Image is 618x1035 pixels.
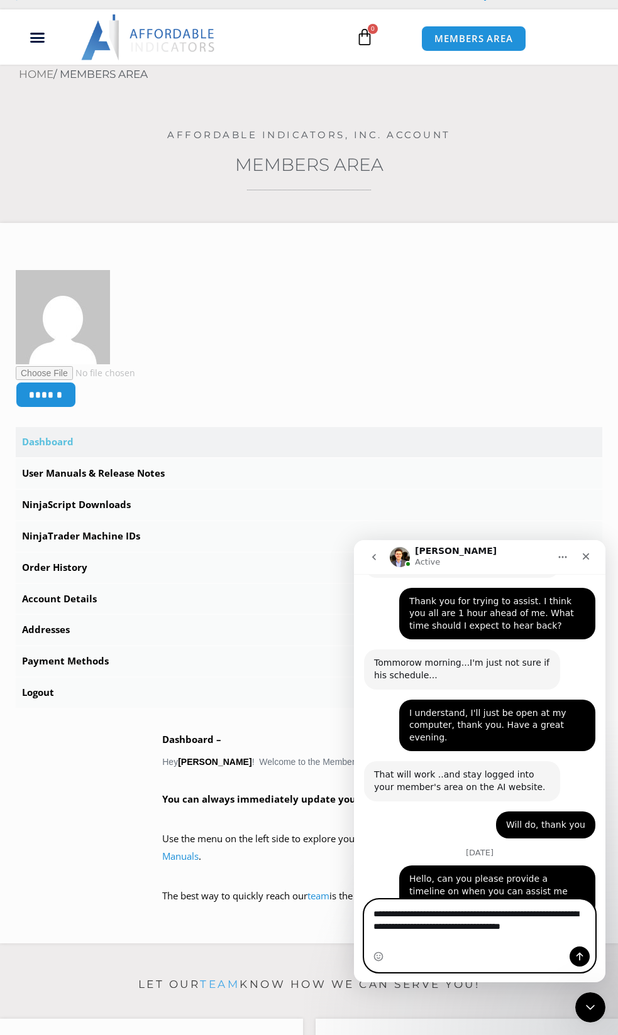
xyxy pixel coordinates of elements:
[16,427,602,457] a: Dashboard
[16,584,602,614] a: Account Details
[16,521,602,551] a: NinjaTrader Machine IDs
[178,757,251,767] strong: [PERSON_NAME]
[16,458,602,489] a: User Manuals & Release Notes
[19,65,618,85] nav: Breadcrumb
[200,978,240,990] a: team
[16,427,602,708] nav: Account pages
[16,270,110,364] img: 925360af599e705dfea4bdcfe2d498d721ed2e900c3c289da49612736967770f
[7,26,68,50] div: Menu Toggle
[162,887,602,923] p: The best way to quickly reach our is the help icon in the bottom right corner of any website page!
[434,34,513,43] span: MEMBERS AREA
[307,889,329,902] a: team
[16,646,602,676] a: Payment Methods
[167,129,451,141] a: Affordable Indicators, Inc. Account
[16,678,602,708] a: Logout
[354,540,605,982] iframe: Intercom live chat
[162,733,221,745] b: Dashboard –
[162,793,596,805] strong: You can always immediately update your in our licensing database.
[16,490,602,520] a: NinjaScript Downloads
[162,731,602,923] div: Hey ! Welcome to the Members Area. Thank you for being a valuable customer!
[421,26,526,51] a: MEMBERS AREA
[575,992,605,1022] iframe: Intercom live chat
[337,19,392,55] a: 0
[368,24,378,34] span: 0
[235,154,383,175] a: Members Area
[16,615,602,645] a: Addresses
[19,68,53,80] a: Home
[81,14,216,60] img: LogoAI | Affordable Indicators – NinjaTrader
[16,553,602,583] a: Order History
[162,830,602,883] p: Use the menu on the left side to explore your account, including and .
